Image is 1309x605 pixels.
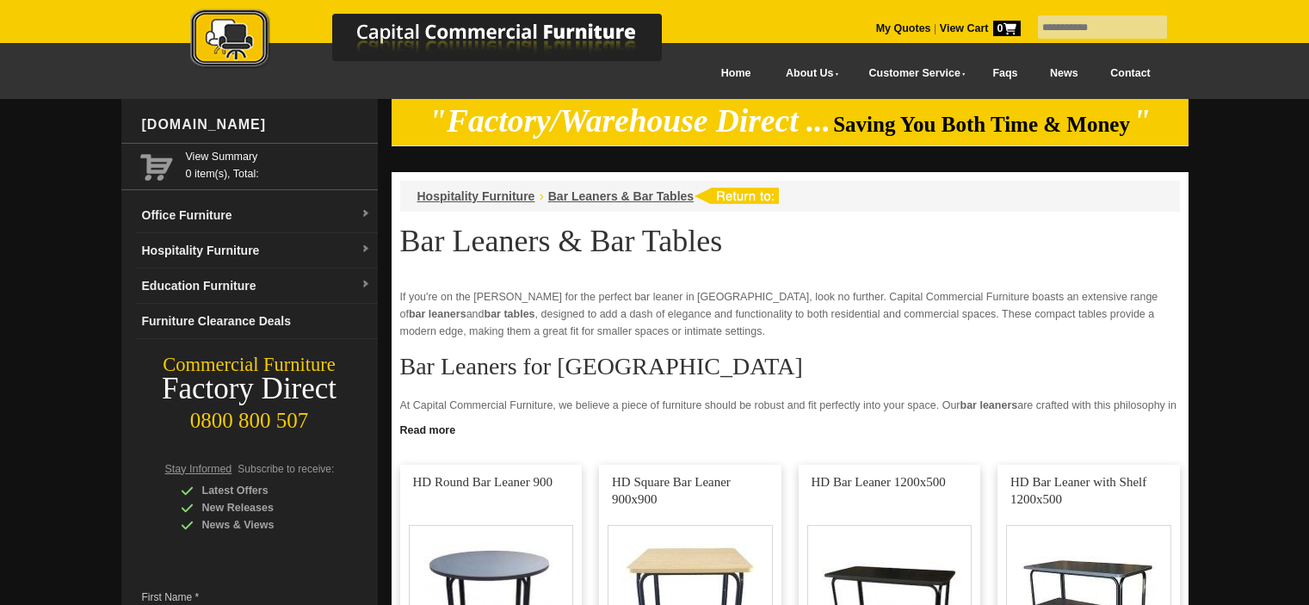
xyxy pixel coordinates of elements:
[940,22,1021,34] strong: View Cart
[977,54,1034,93] a: Faqs
[392,417,1189,439] a: Click to read more
[409,308,466,320] strong: bar leaners
[1094,54,1166,93] a: Contact
[1133,103,1151,139] em: "
[121,400,378,433] div: 0800 800 507
[361,280,371,290] img: dropdown
[121,353,378,377] div: Commercial Furniture
[694,188,779,204] img: return to
[186,148,371,165] a: View Summary
[186,148,371,180] span: 0 item(s), Total:
[548,189,694,203] a: Bar Leaners & Bar Tables
[849,54,976,93] a: Customer Service
[876,22,931,34] a: My Quotes
[1034,54,1094,93] a: News
[400,397,1180,466] p: At Capital Commercial Furniture, we believe a piece of furniture should be robust and fit perfect...
[993,21,1021,36] span: 0
[135,99,378,151] div: [DOMAIN_NAME]
[135,233,378,269] a: Hospitality Furnituredropdown
[539,188,543,205] li: ›
[936,22,1020,34] a: View Cart0
[181,482,344,499] div: Latest Offers
[400,225,1180,257] h1: Bar Leaners & Bar Tables
[238,463,334,475] span: Subscribe to receive:
[400,288,1180,340] p: If you're on the [PERSON_NAME] for the perfect bar leaner in [GEOGRAPHIC_DATA], look no further. ...
[165,463,232,475] span: Stay Informed
[121,377,378,401] div: Factory Direct
[429,103,830,139] em: "Factory/Warehouse Direct ...
[181,499,344,516] div: New Releases
[361,244,371,255] img: dropdown
[181,516,344,534] div: News & Views
[135,304,378,339] a: Furniture Clearance Deals
[361,209,371,219] img: dropdown
[485,308,535,320] strong: bar tables
[417,189,535,203] a: Hospitality Furniture
[833,113,1130,136] span: Saving You Both Time & Money
[143,9,745,77] a: Capital Commercial Furniture Logo
[400,354,1180,380] h2: Bar Leaners for [GEOGRAPHIC_DATA]
[135,198,378,233] a: Office Furnituredropdown
[135,269,378,304] a: Education Furnituredropdown
[143,9,745,71] img: Capital Commercial Furniture Logo
[960,399,1018,411] strong: bar leaners
[767,54,849,93] a: About Us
